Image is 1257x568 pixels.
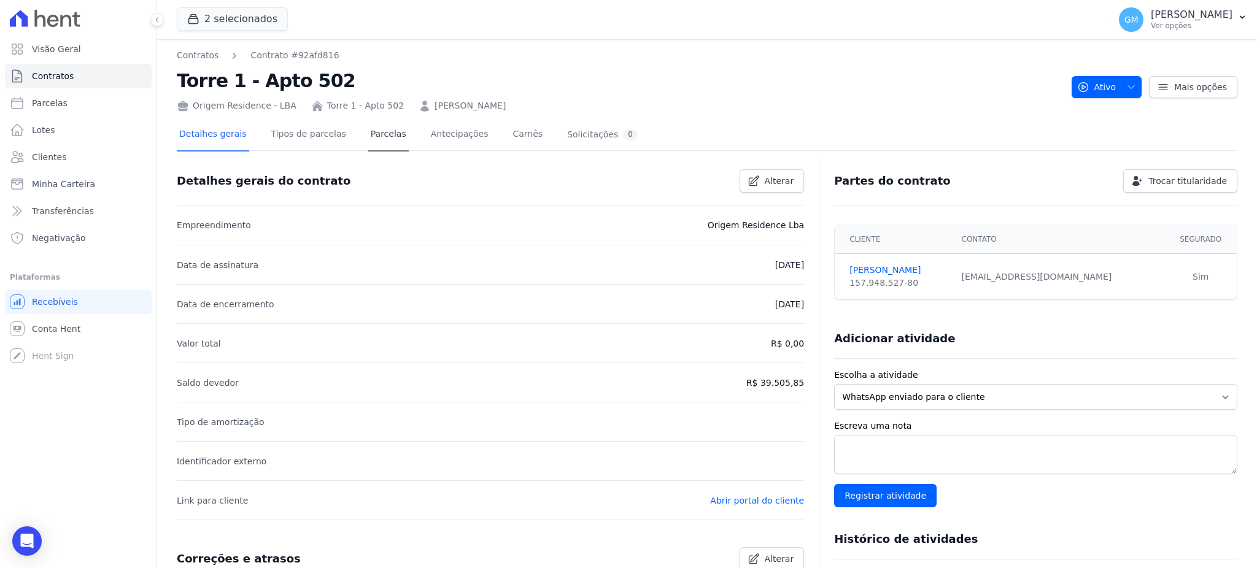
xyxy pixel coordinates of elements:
[765,175,794,187] span: Alterar
[567,129,638,140] div: Solicitações
[32,178,95,190] span: Minha Carteira
[32,124,55,136] span: Lotes
[5,91,152,115] a: Parcelas
[177,119,249,152] a: Detalhes gerais
[849,277,946,290] div: 157.948.527-80
[32,205,94,217] span: Transferências
[835,225,954,254] th: Cliente
[834,331,955,346] h3: Adicionar atividade
[623,129,638,140] div: 0
[5,37,152,61] a: Visão Geral
[177,297,274,312] p: Data de encerramento
[834,420,1237,432] label: Escreva uma nota
[1148,175,1227,187] span: Trocar titularidade
[177,49,339,62] nav: Breadcrumb
[849,264,946,277] a: [PERSON_NAME]
[32,232,86,244] span: Negativação
[5,317,152,341] a: Conta Hent
[32,151,66,163] span: Clientes
[1077,76,1116,98] span: Ativo
[510,119,545,152] a: Carnês
[177,551,301,566] h3: Correções e atrasos
[1165,225,1237,254] th: Segurado
[177,49,1062,62] nav: Breadcrumb
[12,526,42,556] div: Open Intercom Messenger
[177,336,221,351] p: Valor total
[834,484,937,507] input: Registrar atividade
[5,226,152,250] a: Negativação
[32,70,74,82] span: Contratos
[1072,76,1142,98] button: Ativo
[428,119,491,152] a: Antecipações
[435,99,506,112] a: [PERSON_NAME]
[740,169,805,193] a: Alterar
[5,64,152,88] a: Contratos
[746,375,804,390] p: R$ 39.505,85
[368,119,409,152] a: Parcelas
[250,49,339,62] a: Contrato #92afd816
[1123,169,1237,193] a: Trocar titularidade
[1151,9,1232,21] p: [PERSON_NAME]
[177,375,239,390] p: Saldo devedor
[771,336,804,351] p: R$ 0,00
[5,199,152,223] a: Transferências
[32,296,78,308] span: Recebíveis
[5,145,152,169] a: Clientes
[177,493,248,508] p: Link para cliente
[5,290,152,314] a: Recebíveis
[177,7,288,31] button: 2 selecionados
[32,323,80,335] span: Conta Hent
[269,119,349,152] a: Tipos de parcelas
[177,415,265,429] p: Tipo de amortização
[1165,254,1237,300] td: Sim
[775,297,804,312] p: [DATE]
[765,553,794,565] span: Alterar
[177,67,1062,94] h2: Torre 1 - Apto 502
[962,271,1158,283] div: [EMAIL_ADDRESS][DOMAIN_NAME]
[327,99,404,112] a: Torre 1 - Apto 502
[177,218,251,232] p: Empreendimento
[5,172,152,196] a: Minha Carteira
[954,225,1165,254] th: Contato
[1124,15,1139,24] span: GM
[177,258,258,272] p: Data de assinatura
[177,454,266,469] p: Identificador externo
[834,174,951,188] h3: Partes do contrato
[177,174,350,188] h3: Detalhes gerais do contrato
[710,496,804,505] a: Abrir portal do cliente
[32,43,81,55] span: Visão Geral
[834,532,978,547] h3: Histórico de atividades
[834,369,1237,382] label: Escolha a atividade
[10,270,147,285] div: Plataformas
[708,218,805,232] p: Origem Residence Lba
[1174,81,1227,93] span: Mais opções
[1151,21,1232,31] p: Ver opções
[177,49,219,62] a: Contratos
[177,99,296,112] div: Origem Residence - LBA
[775,258,804,272] p: [DATE]
[565,119,640,152] a: Solicitações0
[1109,2,1257,37] button: GM [PERSON_NAME] Ver opções
[32,97,68,109] span: Parcelas
[5,118,152,142] a: Lotes
[1149,76,1237,98] a: Mais opções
